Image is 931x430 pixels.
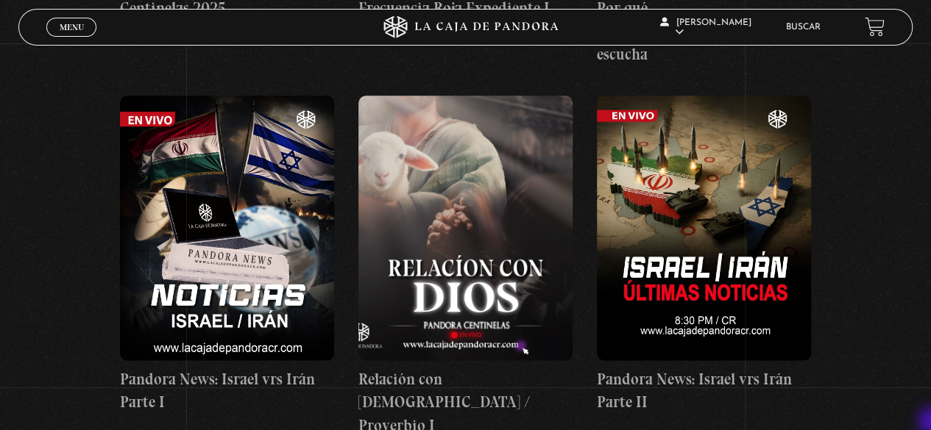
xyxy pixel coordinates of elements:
a: Pandora News: Israel vrs Irán Parte II [597,96,811,414]
a: Buscar [786,23,821,32]
span: [PERSON_NAME] [660,18,751,37]
a: Pandora News: Israel vrs Irán Parte I [120,96,334,414]
span: Menu [60,23,84,32]
span: Cerrar [54,35,89,45]
a: View your shopping cart [865,17,885,37]
h4: Pandora News: Israel vrs Irán Parte I [120,368,334,414]
h4: Pandora News: Israel vrs Irán Parte II [597,368,811,414]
